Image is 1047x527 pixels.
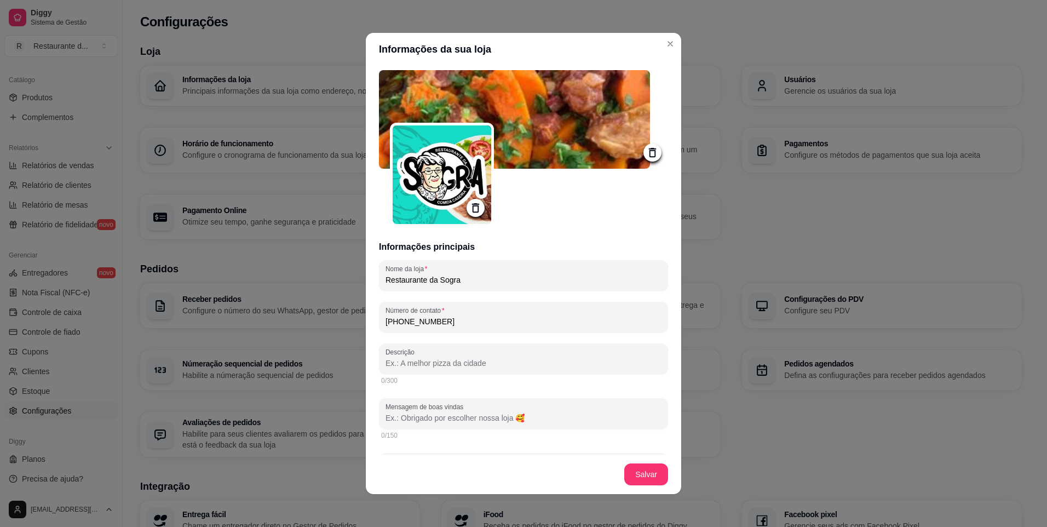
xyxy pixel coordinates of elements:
[624,463,668,485] button: Salvar
[386,306,448,315] label: Número de contato
[386,264,431,273] label: Nome da loja
[386,316,661,327] input: Número de contato
[381,431,666,440] div: 0/150
[393,125,491,224] img: logo da loja
[386,413,661,423] input: Mensagem de boas vindas
[381,376,666,385] div: 0/300
[366,33,681,66] header: Informações da sua loja
[386,402,467,411] label: Mensagem de boas vindas
[386,347,418,357] label: Descrição
[379,70,650,169] img: logo da loja
[386,274,661,285] input: Nome da loja
[661,35,679,53] button: Close
[386,358,661,369] input: Descrição
[379,240,668,254] h3: Informações principais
